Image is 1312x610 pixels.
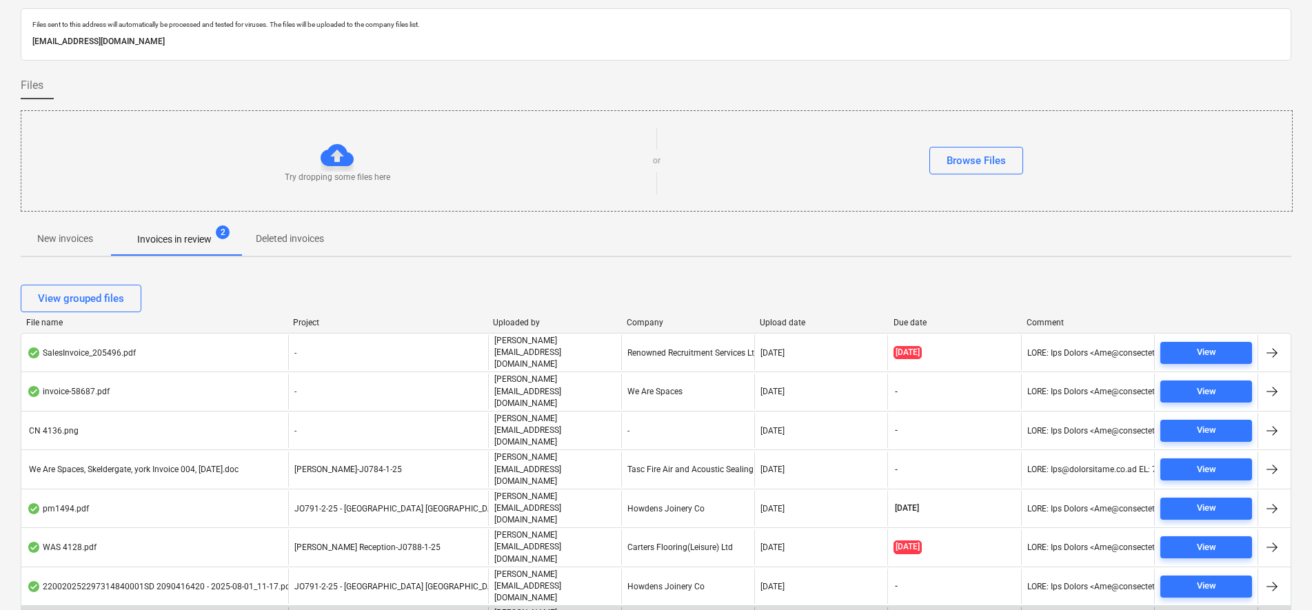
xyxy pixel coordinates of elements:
div: Howdens Joinery Co [621,491,754,526]
div: View [1197,423,1216,438]
div: Upload date [760,318,882,327]
div: invoice-58687.pdf [27,386,110,397]
button: View [1160,536,1252,558]
span: - [294,348,296,358]
p: [PERSON_NAME][EMAIL_ADDRESS][DOMAIN_NAME] [494,451,616,487]
div: Browse Files [947,152,1006,170]
p: Try dropping some files here [285,172,390,183]
div: We Are Spaces, Skeldergate, york Invoice 004, [DATE].doc [27,465,239,474]
div: - [621,413,754,448]
span: JO791-2-25 - Middlemarch Coventry [294,582,505,591]
p: Invoices in review [137,232,212,247]
div: View [1197,540,1216,556]
button: View [1160,420,1252,442]
div: [DATE] [760,426,785,436]
div: Company [627,318,749,327]
span: [DATE] [894,540,922,553]
button: View [1160,342,1252,364]
p: [EMAIL_ADDRESS][DOMAIN_NAME] [32,34,1280,49]
span: - [294,426,296,436]
div: View grouped files [38,289,124,307]
div: View [1197,578,1216,594]
div: [DATE] [760,542,785,552]
span: - [894,425,899,436]
button: View [1160,576,1252,598]
span: - [894,386,899,398]
span: JO791-2-25 - Middlemarch Coventry [294,504,505,514]
div: We Are Spaces [621,374,754,409]
iframe: Chat Widget [1243,544,1312,610]
p: or [653,155,660,167]
div: SalesInvoice_205496.pdf [27,347,136,358]
button: View [1160,498,1252,520]
div: View [1197,500,1216,516]
div: CN 4136.png [27,426,79,436]
p: [PERSON_NAME][EMAIL_ADDRESS][DOMAIN_NAME] [494,413,616,448]
button: View [1160,458,1252,480]
div: Carters Flooring(Leisure) Ltd [621,529,754,565]
p: Files sent to this address will automatically be processed and tested for viruses. The files will... [32,20,1280,29]
div: [DATE] [760,387,785,396]
div: Comment [1027,318,1149,327]
p: New invoices [37,232,93,246]
div: Howdens Joinery Co [621,569,754,604]
span: - [894,580,899,592]
p: [PERSON_NAME][EMAIL_ADDRESS][DOMAIN_NAME] [494,335,616,370]
span: Files [21,77,43,94]
div: Tasc Fire Air and Acoustic Sealing Ltd [621,451,754,487]
div: WAS 4128.pdf [27,542,97,553]
button: View [1160,380,1252,403]
div: [DATE] [760,582,785,591]
div: [DATE] [760,348,785,358]
span: 2 [216,225,230,239]
div: OCR finished [27,503,41,514]
div: [DATE] [760,465,785,474]
span: Wizu York-J0784-1-25 [294,465,402,474]
div: View [1197,384,1216,400]
div: File name [26,318,282,327]
span: [DATE] [894,346,922,359]
div: Due date [894,318,1016,327]
p: [PERSON_NAME][EMAIL_ADDRESS][DOMAIN_NAME] [494,491,616,526]
div: View [1197,345,1216,360]
span: [DATE] [894,502,920,514]
div: Project [293,318,482,327]
div: OCR finished [27,347,41,358]
div: Renowned Recruitment Services Ltd [621,335,754,370]
p: [PERSON_NAME][EMAIL_ADDRESS][DOMAIN_NAME] [494,374,616,409]
p: Deleted invoices [256,232,324,246]
p: [PERSON_NAME][EMAIL_ADDRESS][DOMAIN_NAME] [494,529,616,565]
div: pm1494.pdf [27,503,89,514]
button: View grouped files [21,285,141,312]
span: - [294,387,296,396]
div: [DATE] [760,504,785,514]
div: OCR finished [27,386,41,397]
div: Try dropping some files hereorBrowse Files [21,110,1293,212]
div: OCR finished [27,542,41,553]
p: [PERSON_NAME][EMAIL_ADDRESS][DOMAIN_NAME] [494,569,616,604]
div: Uploaded by [493,318,616,327]
span: - [894,464,899,476]
div: OCR finished [27,581,41,592]
button: Browse Files [929,147,1023,174]
div: View [1197,462,1216,478]
span: White Rose Reception-J0788-1-25 [294,542,441,552]
div: 220020252297314840001SD 2090416420 - 2025-08-01_11-17.pdf [27,581,293,592]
